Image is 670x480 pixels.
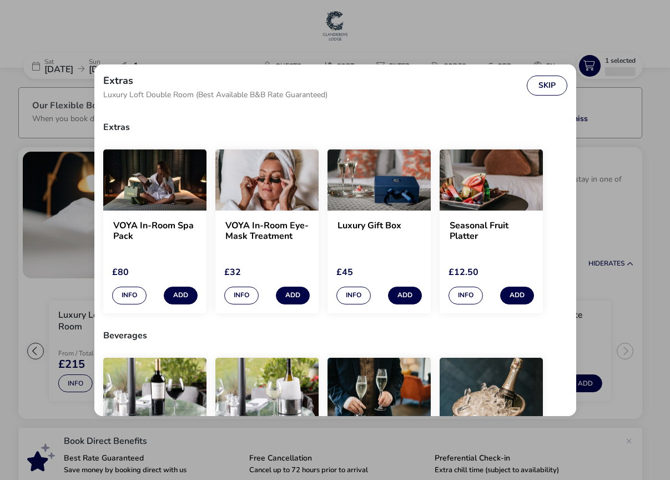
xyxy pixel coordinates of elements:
[112,266,129,278] span: £80
[112,287,147,304] button: Info
[224,287,259,304] button: Info
[224,266,241,278] span: £32
[103,322,567,349] h3: Beverages
[500,287,534,304] button: Add
[388,287,422,304] button: Add
[94,64,576,416] div: extras selection modal
[103,91,328,99] span: Luxury Loft Double Room (Best Available B&B Rate Guaranteed)
[449,287,483,304] button: Info
[103,114,567,141] h3: Extras
[113,221,197,242] h2: VOYA In-Room Spa Pack
[449,266,478,278] span: £12.50
[527,76,567,96] button: Skip
[336,287,371,304] button: Info
[164,287,198,304] button: Add
[450,221,533,242] h2: Seasonal Fruit Platter
[336,266,353,278] span: £45
[225,221,309,242] h2: VOYA In-Room Eye-Mask Treatment
[103,76,133,86] h2: Extras
[276,287,310,304] button: Add
[337,221,421,242] h2: Luxury Gift Box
